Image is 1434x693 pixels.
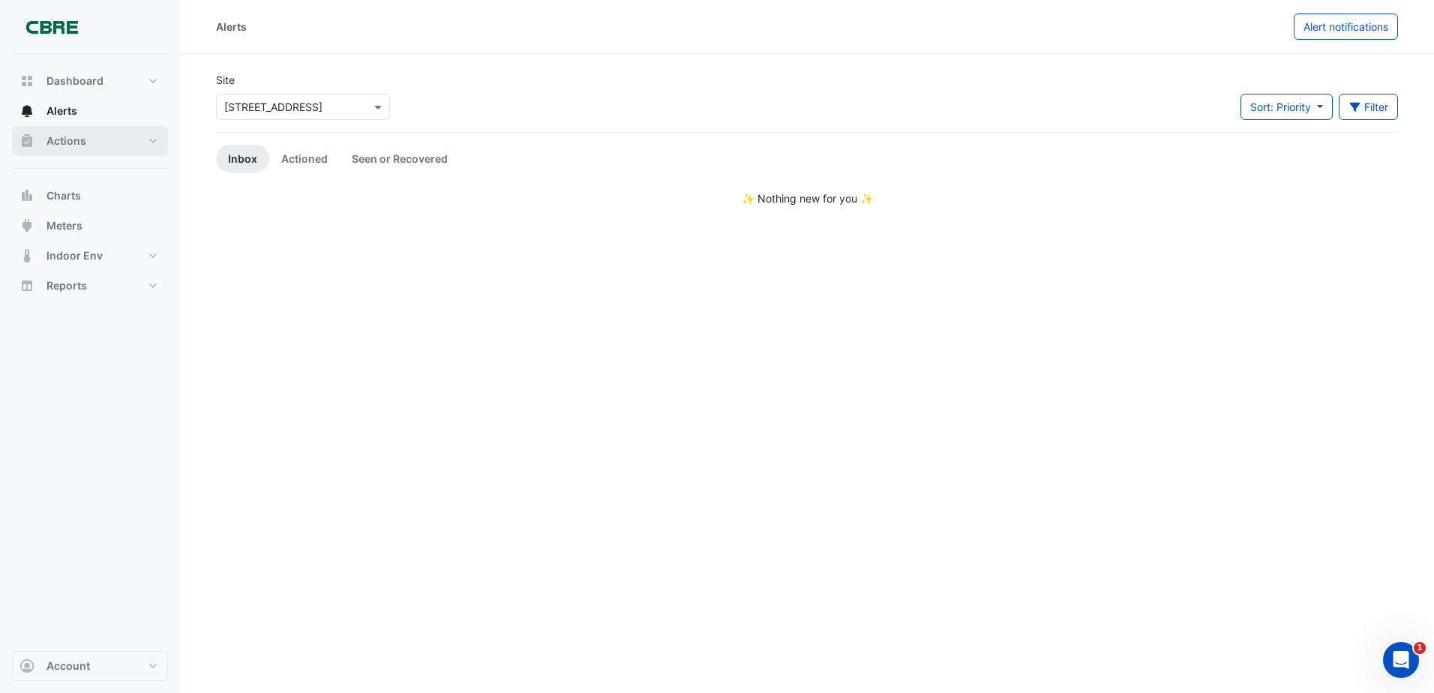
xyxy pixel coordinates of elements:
[1294,13,1398,40] button: Alert notifications
[46,248,103,263] span: Indoor Env
[12,271,168,301] button: Reports
[19,73,34,88] app-icon: Dashboard
[12,126,168,156] button: Actions
[19,103,34,118] app-icon: Alerts
[1250,100,1311,113] span: Sort: Priority
[269,145,340,172] a: Actioned
[216,72,235,88] label: Site
[19,278,34,293] app-icon: Reports
[1383,642,1419,678] iframe: Intercom live chat
[1240,94,1333,120] button: Sort: Priority
[216,145,269,172] a: Inbox
[12,96,168,126] button: Alerts
[18,12,85,42] img: Company Logo
[46,73,103,88] span: Dashboard
[12,241,168,271] button: Indoor Env
[216,190,1398,206] div: ✨ Nothing new for you ✨
[1339,94,1399,120] button: Filter
[1414,642,1426,654] span: 1
[46,188,81,203] span: Charts
[46,658,90,673] span: Account
[12,181,168,211] button: Charts
[46,278,87,293] span: Reports
[1303,20,1388,33] span: Alert notifications
[216,19,247,34] div: Alerts
[19,133,34,148] app-icon: Actions
[19,188,34,203] app-icon: Charts
[12,211,168,241] button: Meters
[12,66,168,96] button: Dashboard
[19,218,34,233] app-icon: Meters
[46,103,77,118] span: Alerts
[46,218,82,233] span: Meters
[340,145,460,172] a: Seen or Recovered
[46,133,86,148] span: Actions
[12,651,168,681] button: Account
[19,248,34,263] app-icon: Indoor Env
